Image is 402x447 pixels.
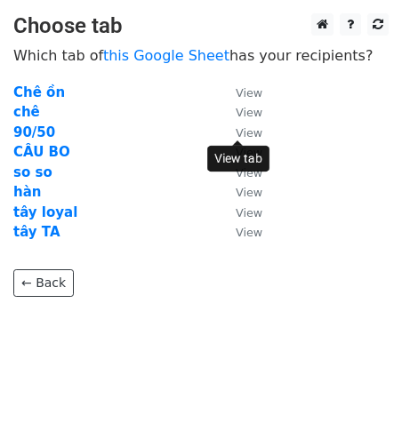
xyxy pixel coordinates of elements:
[236,166,262,180] small: View
[13,269,74,297] a: ← Back
[218,184,262,200] a: View
[236,206,262,220] small: View
[218,224,262,240] a: View
[13,104,40,120] a: chê
[207,146,269,172] div: View tab
[13,184,41,200] a: hàn
[13,84,65,100] a: Chê ồn
[218,204,262,220] a: View
[13,144,70,160] a: CÂU BO
[218,104,262,120] a: View
[236,86,262,100] small: View
[103,47,229,64] a: this Google Sheet
[218,84,262,100] a: View
[13,124,55,140] a: 90/50
[13,204,77,220] a: tây loyal
[13,13,389,39] h3: Choose tab
[218,124,262,140] a: View
[13,224,60,240] a: tây TA
[13,164,52,180] a: so so
[13,46,389,65] p: Which tab of has your recipients?
[236,126,262,140] small: View
[236,186,262,199] small: View
[236,226,262,239] small: View
[236,106,262,119] small: View
[218,164,262,180] a: View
